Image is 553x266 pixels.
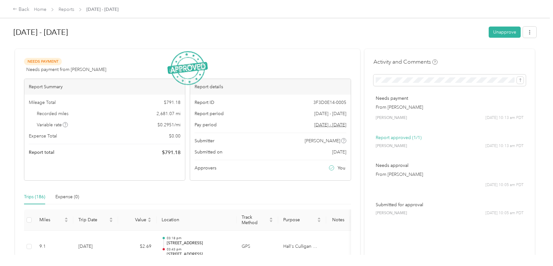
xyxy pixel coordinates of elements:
td: Hall's Culligan Water [278,231,326,263]
span: Variable rate [37,121,68,128]
th: Miles [34,209,73,231]
p: From [PERSON_NAME] [376,104,524,111]
p: Needs approval [376,162,524,169]
span: Pay period [195,121,217,128]
div: Trips (186) [24,193,45,200]
td: $2.69 [118,231,156,263]
span: Purpose [283,217,316,223]
h4: Activity and Comments [373,58,437,66]
span: [DATE] 10:05 am PDT [485,182,524,188]
span: caret-up [269,216,273,220]
span: caret-up [109,216,113,220]
span: caret-down [109,219,113,223]
p: From [PERSON_NAME] [376,171,524,178]
span: Miles [39,217,63,223]
span: Needs payment from [PERSON_NAME] [26,66,106,73]
div: Expense (0) [55,193,79,200]
span: Submitted on [195,149,222,155]
th: Notes [326,209,350,231]
h1: Aug 1 - 31, 2025 [13,25,484,40]
p: [STREET_ADDRESS] [167,252,231,257]
button: Unapprove [489,27,521,38]
p: [STREET_ADDRESS] [167,240,231,246]
span: $ 791.18 [164,99,180,106]
span: Trip Date [78,217,108,223]
span: caret-up [64,216,68,220]
span: 2,681.07 mi [156,110,180,117]
span: [PERSON_NAME] [305,137,340,144]
span: [DATE] 10:13 am PDT [485,143,524,149]
span: You [338,165,345,171]
span: Report ID [195,99,214,106]
span: [PERSON_NAME] [376,143,407,149]
span: Report total [29,149,54,156]
span: $ 0.2951 / mi [157,121,180,128]
div: Report Summary [24,79,185,95]
td: [DATE] [73,231,118,263]
th: Track Method [236,209,278,231]
img: ApprovedStamp [167,51,208,85]
span: $ 0.00 [169,133,180,139]
p: 03:18 pm [167,236,231,240]
iframe: Everlance-gr Chat Button Frame [517,230,553,266]
th: Purpose [278,209,326,231]
span: Approvers [195,165,216,171]
span: Mileage Total [29,99,56,106]
a: Reports [59,7,74,12]
div: Back [13,6,29,13]
span: [DATE] [332,149,346,155]
span: Go to pay period [314,121,346,128]
p: Report approved (1/1) [376,134,524,141]
p: Submitted for approval [376,201,524,208]
span: Expense Total [29,133,57,139]
span: caret-down [317,219,321,223]
span: Value [123,217,146,223]
span: Needs Payment [24,58,62,65]
td: GPS [236,231,278,263]
span: Report period [195,110,224,117]
th: Trip Date [73,209,118,231]
span: caret-down [269,219,273,223]
p: 03:43 pm [167,247,231,252]
span: [DATE] 10:05 am PDT [485,210,524,216]
span: [DATE] - [DATE] [86,6,118,13]
span: caret-up [148,216,151,220]
span: [DATE] 10:13 am PDT [485,115,524,121]
span: caret-down [64,219,68,223]
span: [DATE] - [DATE] [314,110,346,117]
p: Needs payment [376,95,524,102]
th: Value [118,209,156,231]
span: caret-up [317,216,321,220]
a: Home [34,7,46,12]
span: Submitter [195,137,214,144]
span: Recorded miles [37,110,68,117]
span: caret-down [148,219,151,223]
div: Report details [190,79,351,95]
span: [PERSON_NAME] [376,115,407,121]
th: Tags [350,209,374,231]
td: 9.1 [34,231,73,263]
span: Track Method [242,215,268,225]
span: [PERSON_NAME] [376,210,407,216]
th: Location [156,209,236,231]
span: 3F3D0E14-0005 [313,99,346,106]
span: $ 791.18 [162,149,180,156]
